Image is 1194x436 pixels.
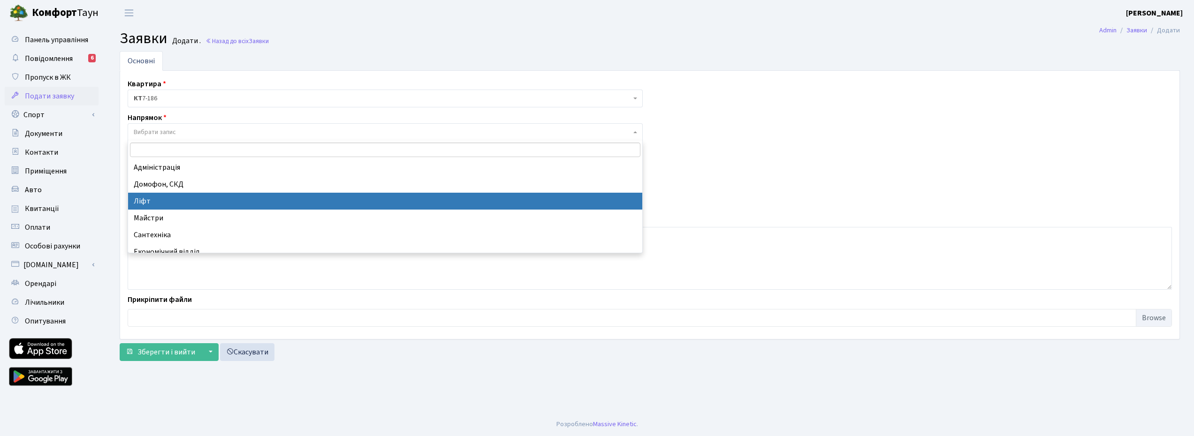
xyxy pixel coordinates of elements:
[128,193,642,210] li: Ліфт
[128,90,643,107] span: <b>КТ</b>&nbsp;&nbsp;&nbsp;&nbsp;7-186
[5,293,99,312] a: Лічильники
[5,218,99,237] a: Оплати
[5,274,99,293] a: Орендарі
[5,312,99,331] a: Опитування
[205,37,269,45] a: Назад до всіхЗаявки
[134,94,142,103] b: КТ
[5,105,99,124] a: Спорт
[128,210,642,226] li: Майстри
[5,49,99,68] a: Повідомлення6
[5,180,99,199] a: Авто
[5,87,99,105] a: Подати заявку
[593,419,637,429] a: Massive Kinetic
[25,91,74,101] span: Подати заявку
[134,128,176,137] span: Вибрати запис
[25,35,88,45] span: Панель управління
[5,124,99,143] a: Документи
[128,294,192,305] label: Прикріпити файли
[25,53,73,64] span: Повідомлення
[25,297,64,308] span: Лічильники
[5,143,99,162] a: Контакти
[25,72,71,83] span: Пропуск в ЖК
[170,37,201,45] small: Додати .
[9,4,28,23] img: logo.png
[25,185,42,195] span: Авто
[25,241,80,251] span: Особові рахунки
[1126,8,1183,19] a: [PERSON_NAME]
[556,419,638,429] div: Розроблено .
[5,68,99,87] a: Пропуск в ЖК
[120,343,201,361] button: Зберегти і вийти
[25,203,59,214] span: Квитанції
[1147,25,1180,36] li: Додати
[128,78,166,90] label: Квартира
[128,112,167,123] label: Напрямок
[25,166,67,176] span: Приміщення
[128,226,642,243] li: Сантехніка
[1126,8,1183,18] b: [PERSON_NAME]
[120,28,167,49] span: Заявки
[117,5,141,21] button: Переключити навігацію
[25,128,62,139] span: Документи
[134,94,631,103] span: <b>КТ</b>&nbsp;&nbsp;&nbsp;&nbsp;7-186
[25,222,50,233] span: Оплати
[5,237,99,256] a: Особові рахунки
[5,199,99,218] a: Квитанції
[25,147,58,158] span: Контакти
[5,162,99,180] a: Приміщення
[128,159,642,176] li: Адміністрація
[32,5,99,21] span: Таун
[220,343,274,361] a: Скасувати
[88,54,96,62] div: 6
[1099,25,1117,35] a: Admin
[128,176,642,193] li: Домофон, СКД
[120,51,163,71] a: Основні
[25,316,66,326] span: Опитування
[1085,21,1194,40] nav: breadcrumb
[1126,25,1147,35] a: Заявки
[32,5,77,20] b: Комфорт
[137,347,195,357] span: Зберегти і вийти
[25,278,56,289] span: Орендарі
[249,37,269,45] span: Заявки
[128,243,642,260] li: Економічний відділ
[5,30,99,49] a: Панель управління
[5,256,99,274] a: [DOMAIN_NAME]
